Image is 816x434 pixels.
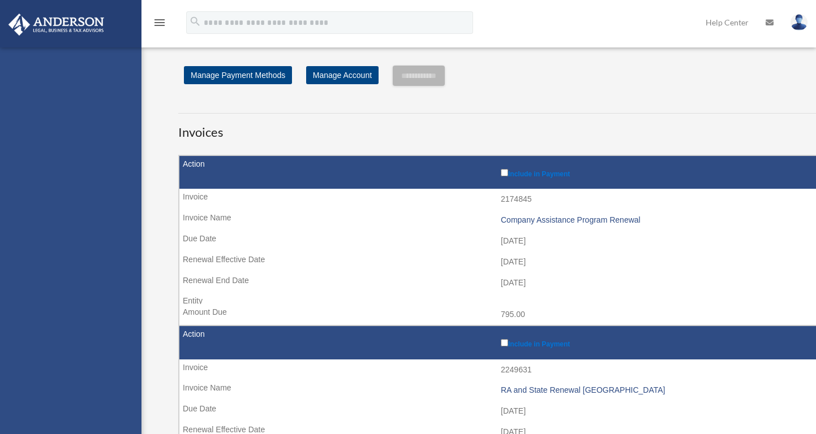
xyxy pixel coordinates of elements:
[5,14,108,36] img: Anderson Advisors Platinum Portal
[184,66,292,84] a: Manage Payment Methods
[153,16,166,29] i: menu
[306,66,379,84] a: Manage Account
[189,15,201,28] i: search
[153,20,166,29] a: menu
[791,14,808,31] img: User Pic
[501,339,508,346] input: Include in Payment
[501,169,508,176] input: Include in Payment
